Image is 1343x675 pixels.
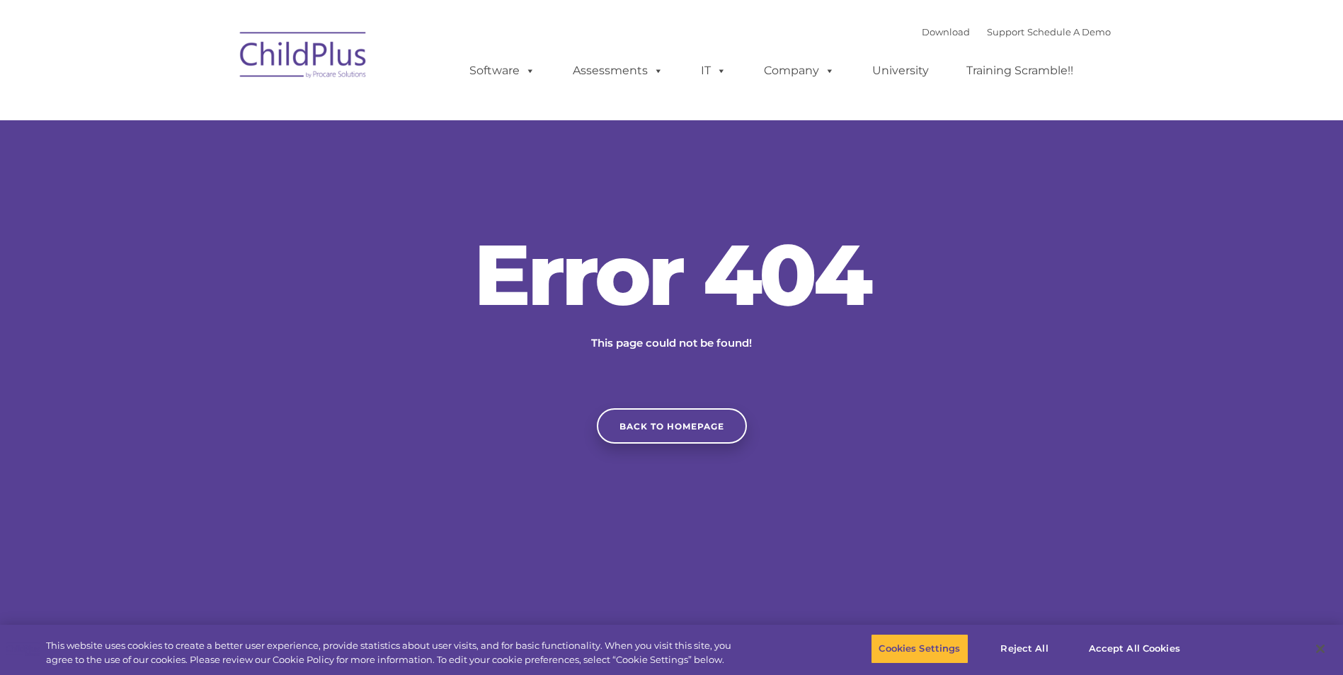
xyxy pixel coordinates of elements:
a: Company [750,57,849,85]
a: Back to homepage [597,408,747,444]
h2: Error 404 [459,232,884,317]
button: Close [1305,633,1336,664]
a: Assessments [559,57,678,85]
p: This page could not be found! [523,335,821,352]
button: Cookies Settings [871,634,968,664]
font: | [922,26,1111,37]
a: Download [922,26,970,37]
div: This website uses cookies to create a better user experience, provide statistics about user visit... [46,639,738,667]
a: Software [455,57,549,85]
button: Reject All [981,634,1069,664]
a: Training Scramble!! [952,57,1087,85]
a: Schedule A Demo [1027,26,1111,37]
a: IT [687,57,741,85]
a: Support [987,26,1024,37]
a: University [858,57,943,85]
button: Accept All Cookies [1081,634,1188,664]
img: ChildPlus by Procare Solutions [233,22,375,93]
